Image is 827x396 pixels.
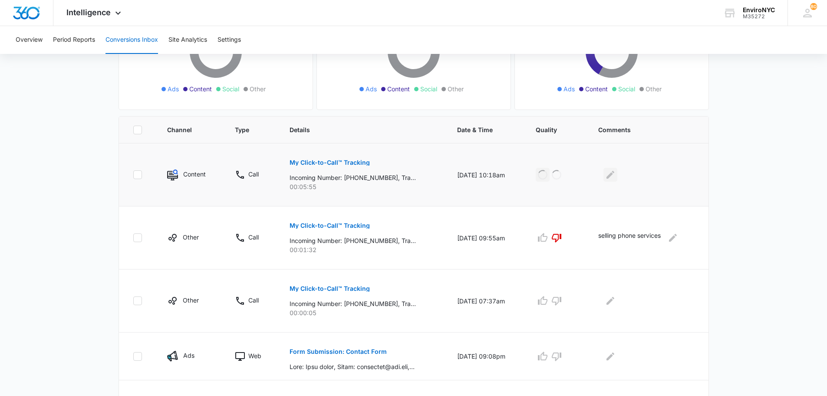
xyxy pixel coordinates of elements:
p: 00:05:55 [290,182,436,191]
td: [DATE] 07:37am [447,270,525,333]
span: Details [290,125,424,134]
p: Call [248,170,259,179]
span: Ads [366,84,377,93]
span: Content [387,84,410,93]
p: Content [183,170,206,179]
button: Edit Comments [603,294,617,308]
p: 00:00:05 [290,308,436,317]
span: Quality [536,125,565,134]
td: [DATE] 09:08pm [447,333,525,380]
p: selling phone services [598,231,661,245]
p: Other [183,296,199,305]
td: [DATE] 10:18am [447,143,525,206]
button: Edit Comments [603,168,617,182]
p: Lore: Ipsu dolor, Sitam: consectet@adi.eli, Seddo: 9057319178, Eius tem in utla etd magn?: ALI en... [290,362,416,371]
span: Comments [598,125,682,134]
p: My Click-to-Call™ Tracking [290,160,370,166]
button: My Click-to-Call™ Tracking [290,152,370,173]
span: Ads [168,84,179,93]
button: Overview [16,26,43,54]
div: notifications count [810,3,817,10]
button: Conversions Inbox [105,26,158,54]
span: Content [189,84,212,93]
button: My Click-to-Call™ Tracking [290,215,370,236]
span: Other [250,84,266,93]
button: Settings [217,26,241,54]
button: Form Submission: Contact Form [290,341,387,362]
p: Other [183,233,199,242]
span: Ads [563,84,575,93]
p: My Click-to-Call™ Tracking [290,286,370,292]
span: Content [585,84,608,93]
span: Channel [167,125,201,134]
span: Other [646,84,662,93]
button: Edit Comments [603,349,617,363]
span: 80 [810,3,817,10]
span: Social [420,84,437,93]
span: Type [235,125,256,134]
p: Incoming Number: [PHONE_NUMBER], Tracking Number: [PHONE_NUMBER], Ring To: [PHONE_NUMBER], Caller... [290,299,416,308]
p: Incoming Number: [PHONE_NUMBER], Tracking Number: [PHONE_NUMBER], Ring To: [PHONE_NUMBER], Caller... [290,236,416,245]
span: Intelligence [66,8,111,17]
div: account name [743,7,775,13]
span: Date & Time [457,125,502,134]
p: Ads [183,351,194,360]
p: Call [248,233,259,242]
p: Web [248,351,261,360]
div: account id [743,13,775,20]
span: Social [222,84,239,93]
button: Edit Comments [666,231,680,245]
button: Site Analytics [168,26,207,54]
span: Other [448,84,464,93]
td: [DATE] 09:55am [447,206,525,270]
p: My Click-to-Call™ Tracking [290,223,370,229]
p: Form Submission: Contact Form [290,349,387,355]
p: Call [248,296,259,305]
p: Incoming Number: [PHONE_NUMBER], Tracking Number: [PHONE_NUMBER], Ring To: [PHONE_NUMBER], Caller... [290,173,416,182]
button: My Click-to-Call™ Tracking [290,278,370,299]
p: 00:01:32 [290,245,436,254]
span: Social [618,84,635,93]
button: Period Reports [53,26,95,54]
